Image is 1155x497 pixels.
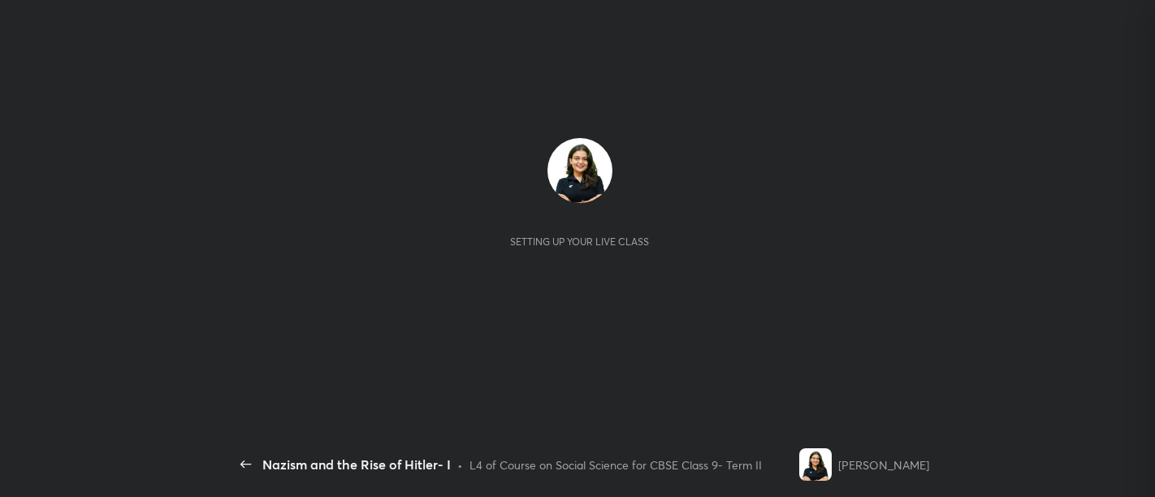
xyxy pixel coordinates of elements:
div: Nazism and the Rise of Hitler- I [262,455,451,474]
div: [PERSON_NAME] [838,456,929,473]
img: ac645958af6d470e9914617ce266d6ae.jpg [547,138,612,203]
div: L4 of Course on Social Science for CBSE Class 9- Term II [469,456,762,473]
div: • [457,456,463,473]
img: ac645958af6d470e9914617ce266d6ae.jpg [799,448,832,481]
div: Setting up your live class [510,236,649,248]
